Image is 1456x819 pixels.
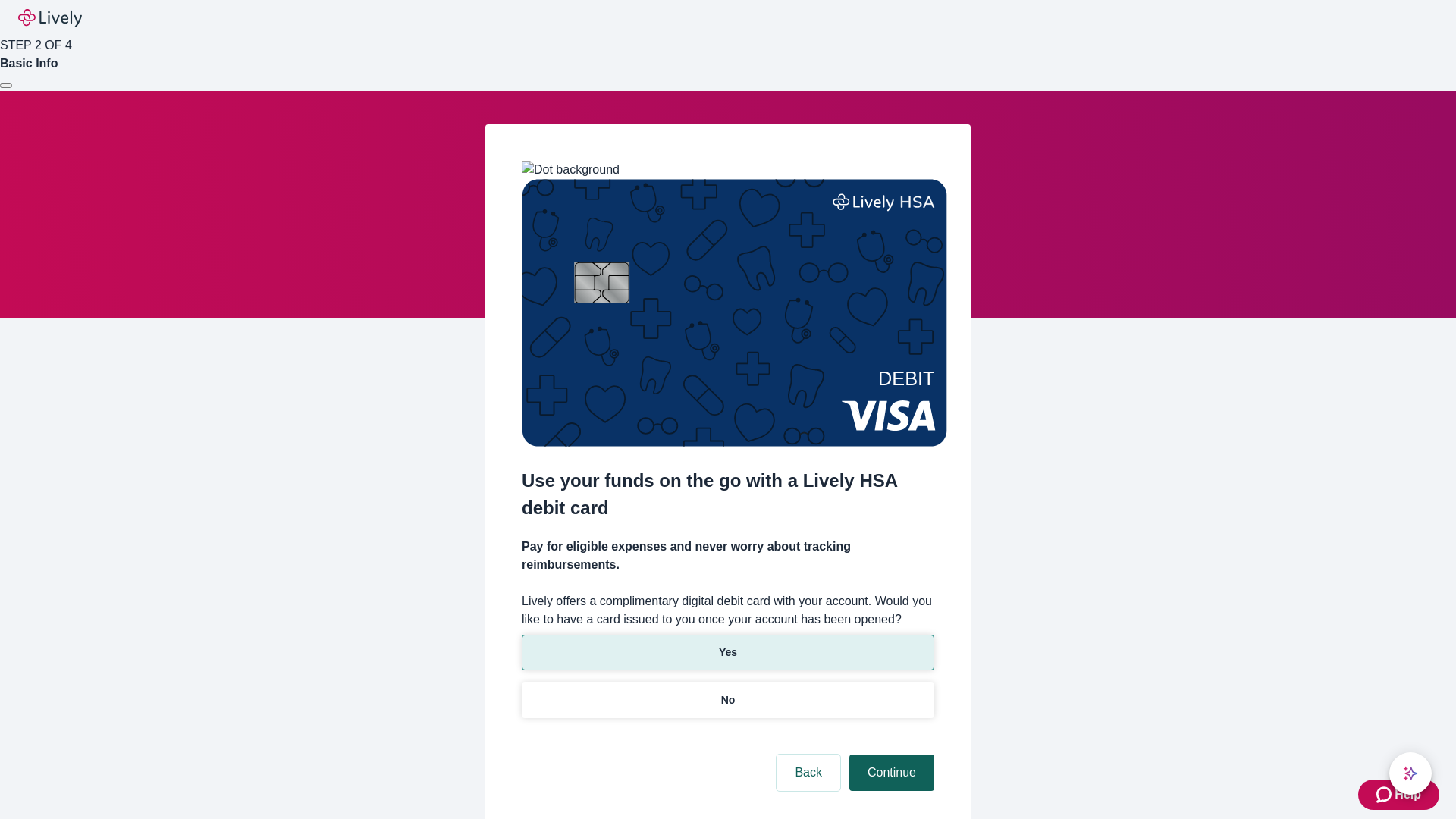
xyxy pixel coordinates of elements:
h2: Use your funds on the go with a Lively HSA debit card [522,467,934,522]
img: Dot background [522,161,620,179]
p: Yes [719,645,737,661]
label: Lively offers a complimentary digital debit card with your account. Would you like to have a card... [522,592,934,629]
button: Zendesk support iconHelp [1358,780,1439,810]
span: Help [1395,786,1421,804]
button: No [522,682,934,718]
svg: Lively AI Assistant [1403,766,1418,781]
h4: Pay for eligible expenses and never worry about tracking reimbursements. [522,538,934,574]
button: Continue [849,755,934,791]
p: No [721,692,736,708]
button: Back [777,755,840,791]
button: chat [1389,752,1432,795]
svg: Zendesk support icon [1376,786,1395,804]
button: Yes [522,635,934,670]
img: Debit card [522,179,947,447]
img: Lively [18,9,82,27]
